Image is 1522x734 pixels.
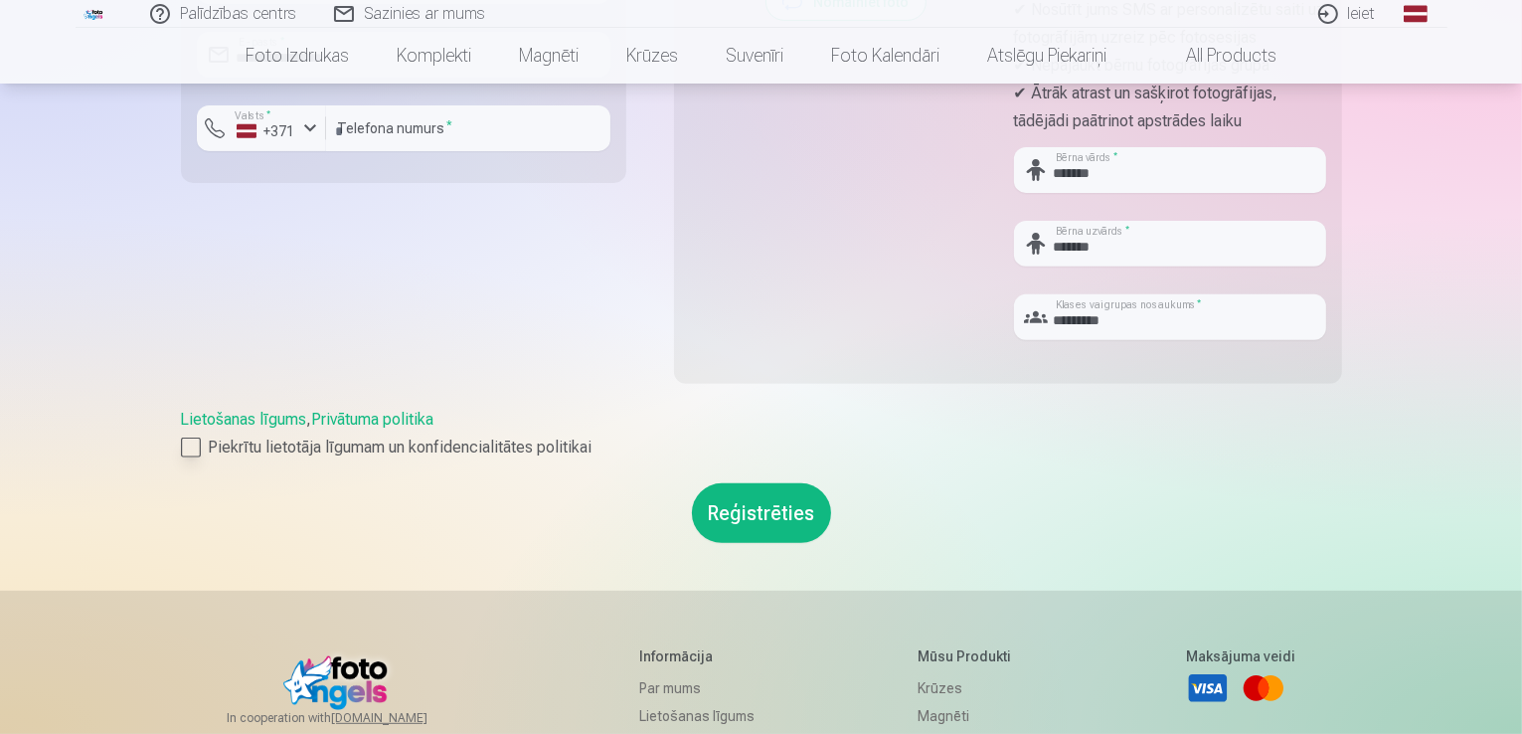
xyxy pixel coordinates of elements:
[181,408,1342,459] div: ,
[229,108,277,123] label: Valsts
[692,483,831,543] button: Reģistrēties
[227,710,475,726] span: In cooperation with
[1130,28,1300,84] a: All products
[702,28,807,84] a: Suvenīri
[639,674,755,702] a: Par mums
[84,8,105,20] img: /fa1
[197,105,326,151] button: Valsts*+371
[222,28,373,84] a: Foto izdrukas
[602,28,702,84] a: Krūzes
[312,410,434,429] a: Privātuma politika
[1014,80,1326,135] p: ✔ Ātrāk atrast un sašķirot fotogrāfijas, tādējādi paātrinot apstrādes laiku
[373,28,495,84] a: Komplekti
[918,646,1022,666] h5: Mūsu produkti
[181,410,307,429] a: Lietošanas līgums
[1186,646,1295,666] h5: Maksājuma veidi
[1186,666,1230,710] a: Visa
[639,646,755,666] h5: Informācija
[918,674,1022,702] a: Krūzes
[495,28,602,84] a: Magnēti
[963,28,1130,84] a: Atslēgu piekariņi
[181,436,1342,459] label: Piekrītu lietotāja līgumam un konfidencialitātes politikai
[1242,666,1285,710] a: Mastercard
[237,121,296,141] div: +371
[331,710,475,726] a: [DOMAIN_NAME]
[918,702,1022,730] a: Magnēti
[639,702,755,730] a: Lietošanas līgums
[807,28,963,84] a: Foto kalendāri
